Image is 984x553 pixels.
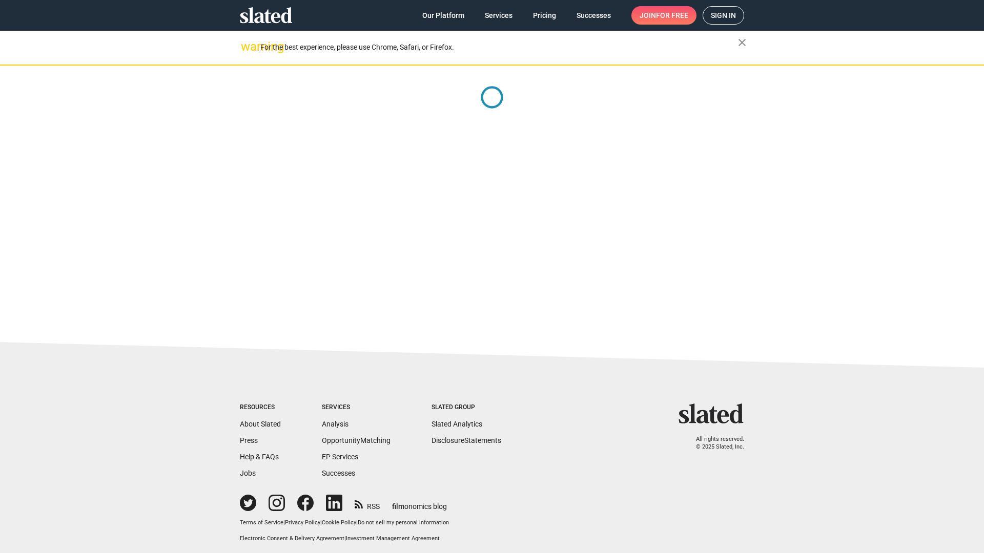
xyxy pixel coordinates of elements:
[685,436,744,451] p: All rights reserved. © 2025 Slated, Inc.
[240,403,281,412] div: Resources
[533,6,556,25] span: Pricing
[240,436,258,444] a: Press
[346,535,440,542] a: Investment Management Agreement
[240,535,344,542] a: Electronic Consent & Delivery Agreement
[640,6,688,25] span: Join
[432,403,501,412] div: Slated Group
[344,535,346,542] span: |
[422,6,464,25] span: Our Platform
[656,6,688,25] span: for free
[240,453,279,461] a: Help & FAQs
[485,6,512,25] span: Services
[358,519,449,527] button: Do not sell my personal information
[703,6,744,25] a: Sign in
[322,453,358,461] a: EP Services
[392,502,404,511] span: film
[322,436,391,444] a: OpportunityMatching
[240,420,281,428] a: About Slated
[283,519,285,526] span: |
[414,6,473,25] a: Our Platform
[577,6,611,25] span: Successes
[240,469,256,477] a: Jobs
[241,40,253,53] mat-icon: warning
[240,519,283,526] a: Terms of Service
[355,496,380,512] a: RSS
[736,36,748,49] mat-icon: close
[432,420,482,428] a: Slated Analytics
[260,40,738,54] div: For the best experience, please use Chrome, Safari, or Firefox.
[322,403,391,412] div: Services
[322,469,355,477] a: Successes
[525,6,564,25] a: Pricing
[477,6,521,25] a: Services
[322,420,348,428] a: Analysis
[432,436,501,444] a: DisclosureStatements
[392,494,447,512] a: filmonomics blog
[356,519,358,526] span: |
[320,519,322,526] span: |
[285,519,320,526] a: Privacy Policy
[568,6,619,25] a: Successes
[711,7,736,24] span: Sign in
[322,519,356,526] a: Cookie Policy
[631,6,696,25] a: Joinfor free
